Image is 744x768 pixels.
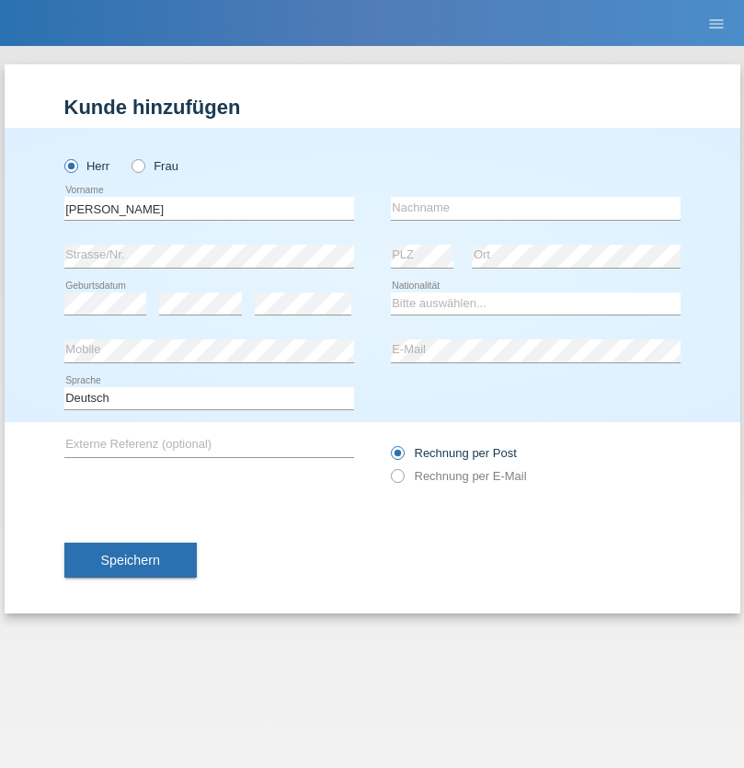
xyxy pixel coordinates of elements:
[391,446,517,460] label: Rechnung per Post
[64,159,76,171] input: Herr
[64,543,197,578] button: Speichern
[64,96,681,119] h1: Kunde hinzufügen
[391,469,403,492] input: Rechnung per E-Mail
[64,159,110,173] label: Herr
[132,159,143,171] input: Frau
[391,446,403,469] input: Rechnung per Post
[698,17,735,29] a: menu
[132,159,178,173] label: Frau
[101,553,160,567] span: Speichern
[391,469,527,483] label: Rechnung per E-Mail
[707,15,726,33] i: menu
